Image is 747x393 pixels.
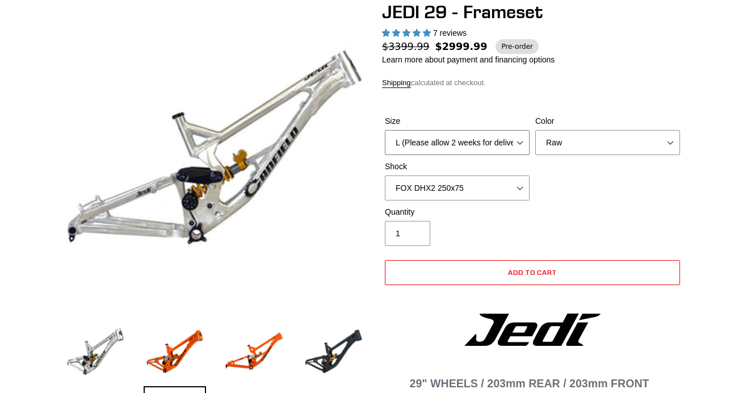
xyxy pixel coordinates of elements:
button: Add to cart [385,260,680,285]
span: 7 reviews [433,28,467,37]
span: Add to cart [508,268,557,277]
div: calculated at checkout. [382,77,683,89]
label: Color [535,115,680,127]
span: Pre-order [496,39,539,54]
a: Shipping [382,78,411,88]
span: 29" WHEELS / 203mm REAR / 203mm FRONT [410,377,649,390]
img: Load image into Gallery viewer, JEDI 29 - Frameset [223,320,286,383]
label: Shock [385,161,530,173]
span: $3399.99 [382,39,435,54]
span: $2999.99 [435,39,488,54]
img: Load image into Gallery viewer, JEDI 29 - Frameset [64,320,127,383]
img: Load image into Gallery viewer, JEDI 29 - Frameset [144,320,206,383]
span: 5.00 stars [382,28,433,37]
a: Learn more about payment and financing options [382,55,555,64]
img: Load image into Gallery viewer, JEDI 29 - Frameset [303,320,365,383]
h1: JEDI 29 - Frameset [382,1,683,23]
label: Size [385,115,530,127]
label: Quantity [385,206,530,218]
